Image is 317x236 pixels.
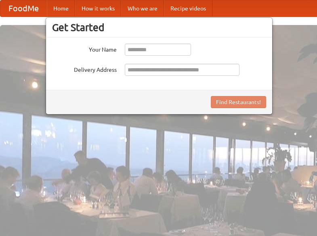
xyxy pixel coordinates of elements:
[52,21,266,33] h3: Get Started
[47,0,75,17] a: Home
[164,0,212,17] a: Recipe videos
[52,44,117,54] label: Your Name
[75,0,121,17] a: How it works
[52,64,117,74] label: Delivery Address
[211,96,266,108] button: Find Restaurants!
[121,0,164,17] a: Who we are
[0,0,47,17] a: FoodMe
